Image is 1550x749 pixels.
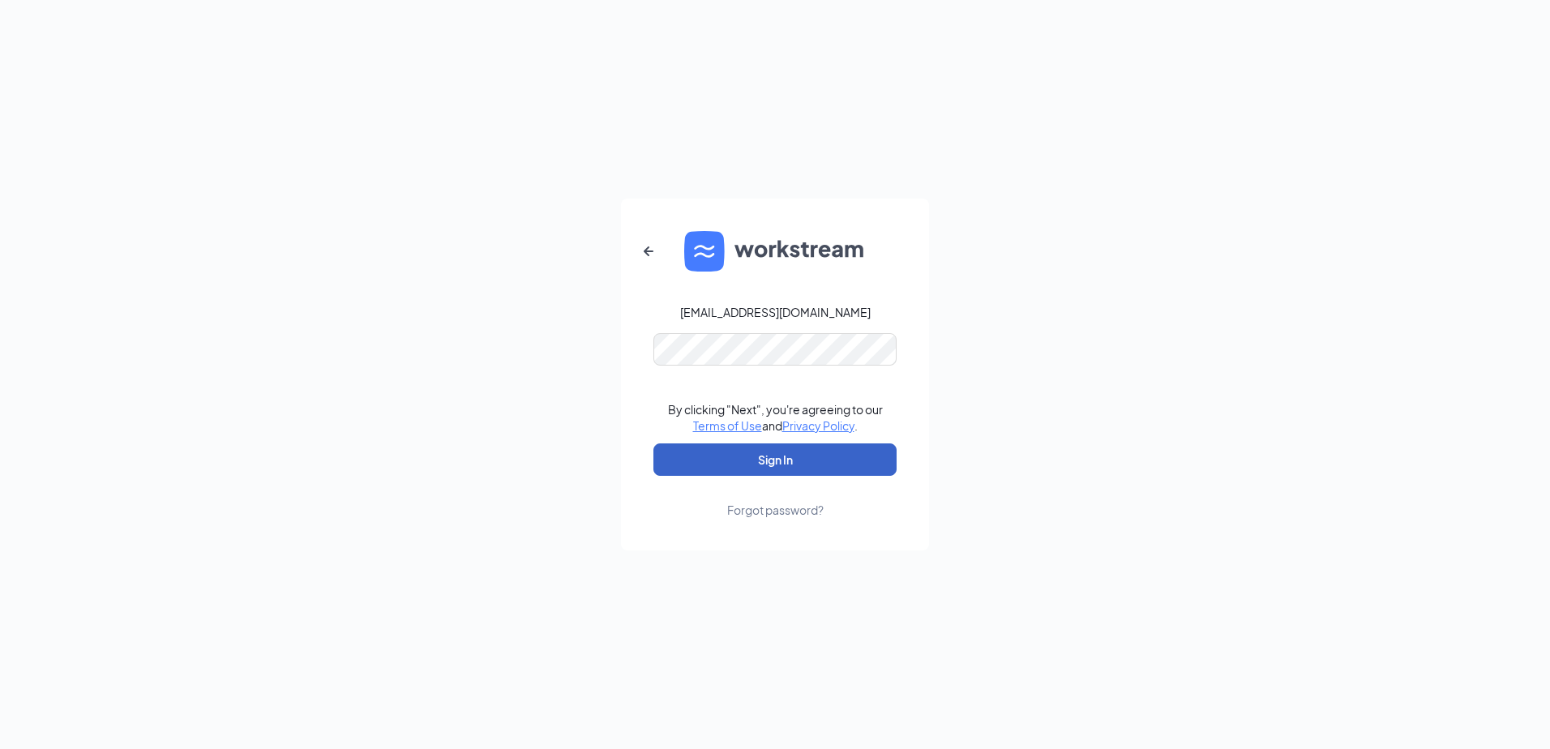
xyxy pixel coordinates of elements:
[782,418,854,433] a: Privacy Policy
[680,304,871,320] div: [EMAIL_ADDRESS][DOMAIN_NAME]
[684,231,866,272] img: WS logo and Workstream text
[639,242,658,261] svg: ArrowLeftNew
[727,502,824,518] div: Forgot password?
[668,401,883,434] div: By clicking "Next", you're agreeing to our and .
[629,232,668,271] button: ArrowLeftNew
[693,418,762,433] a: Terms of Use
[727,476,824,518] a: Forgot password?
[653,443,897,476] button: Sign In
